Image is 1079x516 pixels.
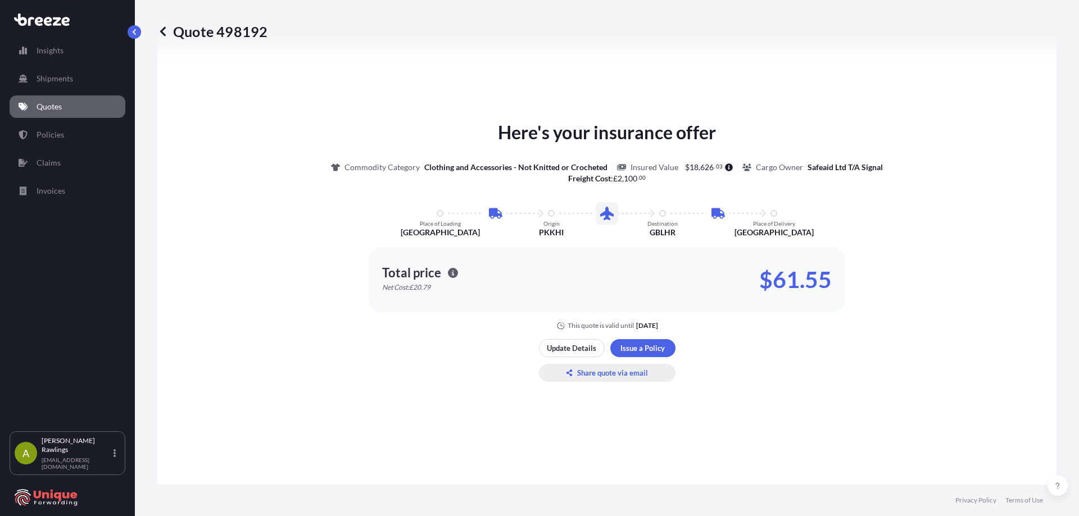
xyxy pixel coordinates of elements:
[37,73,73,84] p: Shipments
[685,163,690,171] span: $
[539,227,564,238] p: PKKHI
[613,175,618,182] span: £
[37,101,62,112] p: Quotes
[716,165,723,168] span: 03
[539,364,675,382] button: Share quote via email
[714,165,715,168] span: .
[420,220,461,227] p: Place of Loading
[631,162,678,173] p: Insured Value
[690,163,699,171] span: 18
[344,162,420,173] p: Commodity Category
[401,227,480,238] p: [GEOGRAPHIC_DATA]
[638,176,639,180] span: .
[568,173,646,184] p: :
[42,436,111,454] p: [PERSON_NAME] Rawlings
[37,185,65,197] p: Invoices
[647,220,678,227] p: Destination
[955,496,996,505] a: Privacy Policy
[753,220,795,227] p: Place of Delivery
[14,488,79,506] img: organization-logo
[756,162,803,173] p: Cargo Owner
[636,321,658,330] p: [DATE]
[22,447,29,459] span: A
[568,321,634,330] p: This quote is valid until
[1005,496,1043,505] a: Terms of Use
[650,227,675,238] p: GBLHR
[424,162,607,173] p: Clothing and Accessories - Not Knitted or Crocheted
[10,95,125,118] a: Quotes
[382,267,441,278] p: Total price
[699,163,700,171] span: ,
[618,175,622,182] span: 2
[577,367,648,378] p: Share quote via email
[735,227,814,238] p: [GEOGRAPHIC_DATA]
[622,175,624,182] span: ,
[382,283,430,292] p: Net Cost: £20.79
[37,129,64,140] p: Policies
[620,343,665,354] p: Issue a Policy
[539,339,605,357] button: Update Details
[498,119,716,146] p: Here's your insurance offer
[547,343,596,354] p: Update Details
[10,152,125,174] a: Claims
[624,175,637,182] span: 100
[10,39,125,62] a: Insights
[759,271,832,289] p: $61.55
[639,176,646,180] span: 00
[543,220,560,227] p: Origin
[700,163,714,171] span: 626
[42,456,111,470] p: [EMAIL_ADDRESS][DOMAIN_NAME]
[10,180,125,202] a: Invoices
[157,22,268,40] p: Quote 498192
[37,45,64,56] p: Insights
[37,157,61,168] p: Claims
[568,173,611,183] b: Freight Cost
[10,124,125,146] a: Policies
[10,67,125,90] a: Shipments
[808,162,883,173] p: Safeaid Ltd T/A Signal
[610,339,675,357] button: Issue a Policy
